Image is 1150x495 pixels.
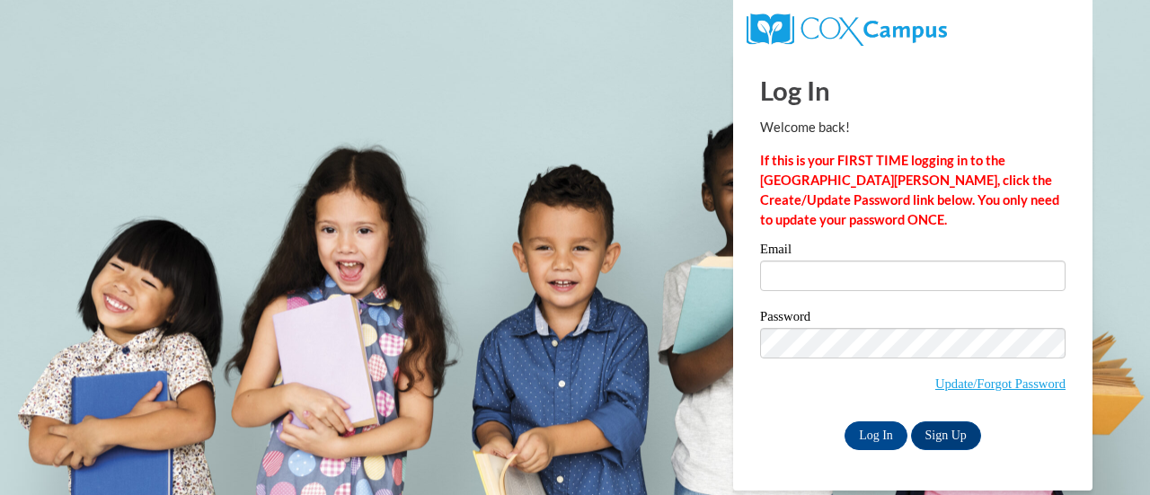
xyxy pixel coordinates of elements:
a: Update/Forgot Password [935,376,1066,391]
h1: Log In [760,72,1066,109]
strong: If this is your FIRST TIME logging in to the [GEOGRAPHIC_DATA][PERSON_NAME], click the Create/Upd... [760,153,1059,227]
img: COX Campus [747,13,947,46]
p: Welcome back! [760,118,1066,137]
input: Log In [845,421,907,450]
label: Email [760,243,1066,261]
a: COX Campus [747,21,947,36]
label: Password [760,310,1066,328]
a: Sign Up [911,421,981,450]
